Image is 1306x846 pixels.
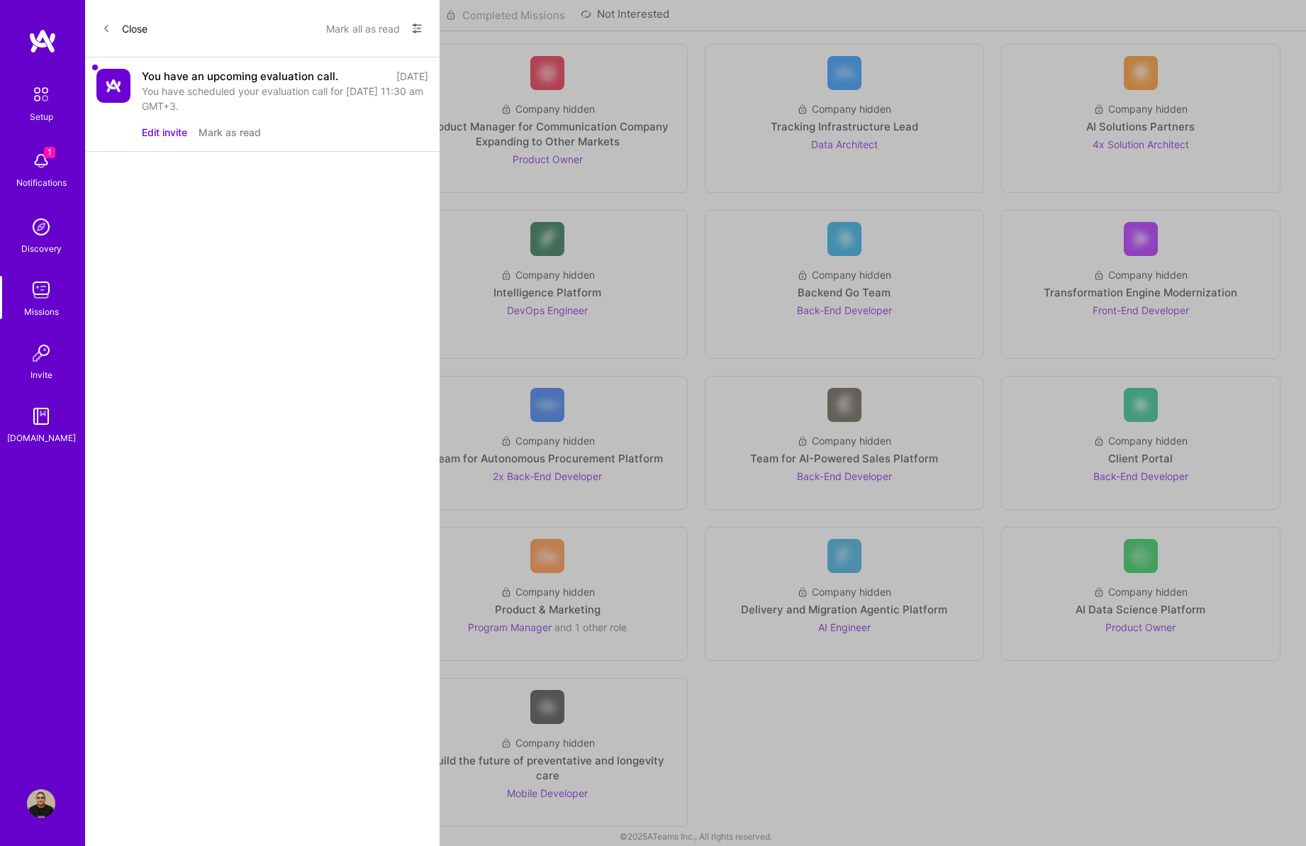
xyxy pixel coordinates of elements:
img: Invite [27,339,55,367]
div: [DATE] [396,69,428,84]
a: User Avatar [23,789,59,818]
button: Close [102,17,147,40]
div: Invite [30,367,52,382]
div: [DOMAIN_NAME] [7,430,76,445]
div: Missions [24,304,59,319]
div: Discovery [21,241,62,256]
img: Company Logo [96,69,130,103]
img: guide book [27,402,55,430]
div: You have an upcoming evaluation call. [142,69,338,84]
div: You have scheduled your evaluation call for [DATE] 11:30 am GMT+3. [142,84,428,113]
img: setup [26,79,56,109]
img: teamwork [27,276,55,304]
img: discovery [27,213,55,241]
img: User Avatar [27,789,55,818]
button: Mark all as read [326,17,400,40]
img: logo [28,28,57,54]
div: Setup [30,109,53,124]
button: Edit invite [142,125,187,140]
button: Mark as read [199,125,261,140]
